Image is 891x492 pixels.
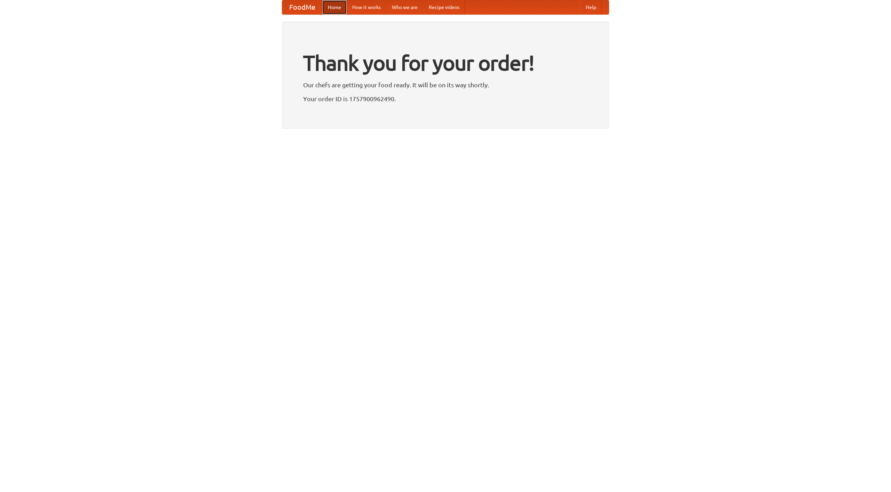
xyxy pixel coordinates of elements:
[386,0,423,14] a: Who we are
[282,0,322,14] a: FoodMe
[303,80,588,90] p: Our chefs are getting your food ready. It will be on its way shortly.
[322,0,347,14] a: Home
[303,94,588,104] p: Your order ID is 1757900962490.
[580,0,602,14] a: Help
[303,46,588,80] h1: Thank you for your order!
[347,0,386,14] a: How it works
[423,0,465,14] a: Recipe videos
